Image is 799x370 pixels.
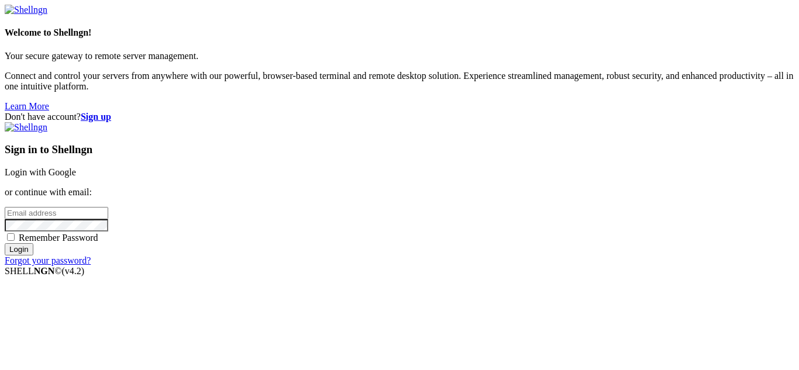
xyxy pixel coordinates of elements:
[5,122,47,133] img: Shellngn
[7,233,15,241] input: Remember Password
[5,143,794,156] h3: Sign in to Shellngn
[5,207,108,219] input: Email address
[5,5,47,15] img: Shellngn
[5,167,76,177] a: Login with Google
[62,266,85,276] span: 4.2.0
[34,266,55,276] b: NGN
[5,101,49,111] a: Learn More
[5,112,794,122] div: Don't have account?
[81,112,111,122] a: Sign up
[19,233,98,243] span: Remember Password
[5,243,33,255] input: Login
[5,27,794,38] h4: Welcome to Shellngn!
[5,255,91,265] a: Forgot your password?
[5,71,794,92] p: Connect and control your servers from anywhere with our powerful, browser-based terminal and remo...
[5,187,794,198] p: or continue with email:
[5,266,84,276] span: SHELL ©
[5,51,794,61] p: Your secure gateway to remote server management.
